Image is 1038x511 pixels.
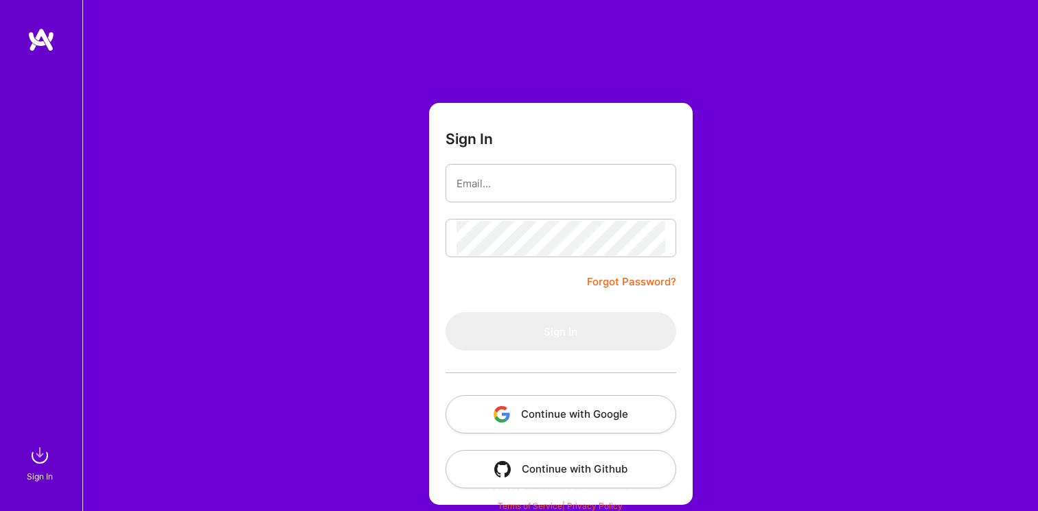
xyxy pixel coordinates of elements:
img: sign in [26,442,54,469]
a: Forgot Password? [587,274,676,290]
img: logo [27,27,55,52]
span: | [498,501,623,511]
a: Privacy Policy [567,501,623,511]
button: Continue with Google [446,395,676,433]
div: Sign In [27,469,53,484]
button: Continue with Github [446,450,676,488]
a: Terms of Service [498,501,562,511]
h3: Sign In [446,130,493,147]
img: icon [494,406,510,423]
div: © 2025 ATeams Inc., All rights reserved. [82,474,1038,508]
input: Email... [457,166,665,201]
a: sign inSign In [29,442,54,484]
button: Sign In [446,312,676,350]
img: icon [494,461,511,477]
